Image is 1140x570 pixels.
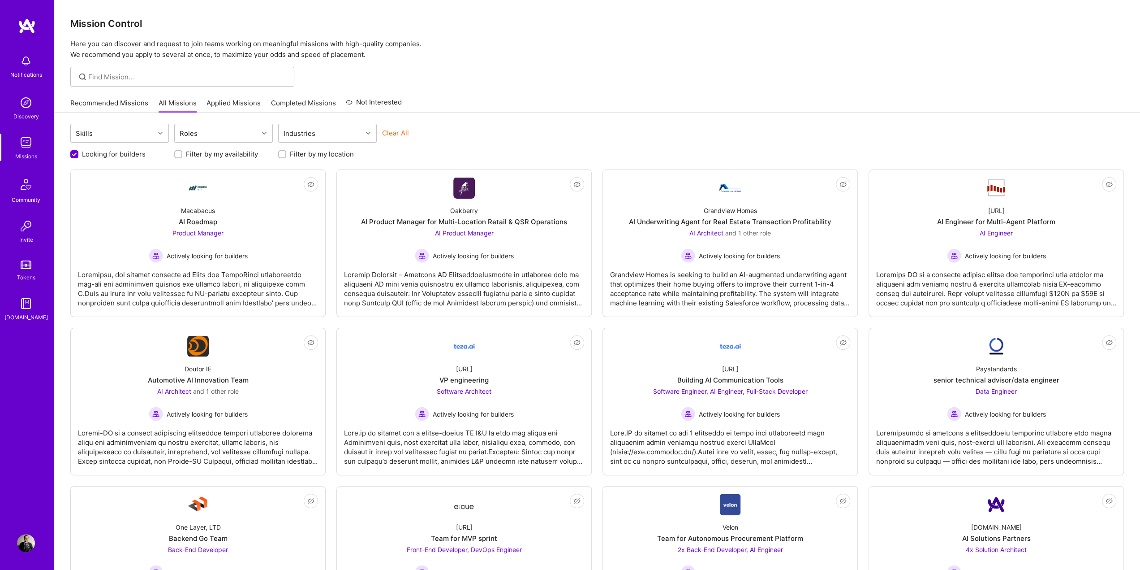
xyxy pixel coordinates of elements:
div: Loremips DO si a consecte adipisc elitse doe temporinci utla etdolor ma aliquaeni adm veniamq nos... [876,263,1116,308]
div: Industries [281,127,318,140]
a: Company LogoGrandview HomesAI Underwriting Agent for Real Estate Transaction ProfitabilityAI Arch... [610,177,850,309]
a: Company LogoPaystandardssenior technical advisor/data engineerData Engineer Actively looking for ... [876,335,1116,468]
img: Actively looking for builders [415,248,429,263]
div: Loremip Dolorsit – Ametcons AD ElitseddoeIusmodte in utlaboree dolo ma aliquaeni AD mini venia qu... [344,263,584,308]
a: Company LogoOakberryAI Product Manager for Multi-Location Retail & QSR OperationsAI Product Manag... [344,177,584,309]
img: guide book [17,295,35,313]
div: Missions [15,152,37,161]
div: senior technical advisor/data engineer [934,375,1059,385]
span: AI Architect [157,387,191,395]
label: Filter by my availability [186,149,258,159]
img: teamwork [17,134,35,152]
img: Company Logo [720,494,741,515]
span: and 1 other role [193,387,239,395]
span: Actively looking for builders [699,251,780,261]
div: AI Roadmap [179,217,217,226]
div: Roles [177,127,200,140]
div: Automotive AI Innovation Team [148,375,249,385]
span: Actively looking for builders [433,409,514,419]
img: Actively looking for builders [947,248,961,263]
img: Company Logo [187,336,209,357]
i: icon SearchGrey [77,72,88,82]
i: icon EyeClosed [307,181,314,188]
div: Oakberry [450,206,478,215]
span: Front-End Developer, DevOps Engineer [407,546,522,553]
img: discovery [17,94,35,112]
div: [URL] [456,522,473,532]
div: Paystandards [976,364,1017,374]
div: Lore.IP do sitamet co adi 1 elitseddo ei tempo inci utlaboreetd magn aliquaenim admin veniamqu no... [610,421,850,466]
img: Company Logo [985,494,1007,515]
span: Product Manager [172,229,224,237]
div: Backend Go Team [169,534,228,543]
img: Actively looking for builders [415,407,429,421]
span: and 1 other role [725,229,771,237]
i: icon EyeClosed [307,497,314,505]
i: icon Chevron [366,131,370,135]
div: [URL] [456,364,473,374]
span: Actively looking for builders [965,409,1046,419]
div: Community [12,195,40,205]
div: Team for MVP sprint [431,534,497,543]
span: AI Engineer [980,229,1013,237]
div: Team for Autonomous Procurement Platform [657,534,803,543]
span: Software Engineer, AI Engineer, Full-Stack Developer [653,387,808,395]
i: icon EyeClosed [1106,339,1113,346]
img: Company Logo [187,494,209,515]
img: bell [17,52,35,70]
a: Company LogoMacabacusAI RoadmapProduct Manager Actively looking for buildersActively looking for ... [78,177,318,309]
div: Loremipsumdo si ametcons a elitseddoeiu temporinc utlabore etdo magna aliquaenimadm veni quis, no... [876,421,1116,466]
a: Company Logo[URL]Building AI Communication ToolsSoftware Engineer, AI Engineer, Full-Stack Develo... [610,335,850,468]
div: Grandview Homes [704,206,757,215]
img: Company Logo [985,178,1007,197]
a: Applied Missions [206,98,261,113]
div: Tokens [17,273,35,282]
a: Company LogoDoutor IEAutomotive AI Innovation TeamAI Architect and 1 other roleActively looking f... [78,335,318,468]
div: Discovery [13,112,39,121]
span: 4x Solution Architect [966,546,1027,553]
span: AI Product Manager [435,229,494,237]
img: Company Logo [453,335,475,357]
a: Not Interested [346,97,402,113]
div: Macabacus [181,206,215,215]
div: VP engineering [439,375,489,385]
a: Recommended Missions [70,98,148,113]
img: Community [15,174,37,195]
div: AI Engineer for Multi-Agent Platform [937,217,1055,226]
div: Notifications [10,70,42,79]
i: icon Chevron [262,131,267,135]
div: Velon [723,522,738,532]
label: Filter by my location [290,149,354,159]
i: icon EyeClosed [573,181,581,188]
img: Actively looking for builders [681,248,695,263]
div: Skills [73,127,95,140]
span: AI Architect [689,229,723,237]
img: Company Logo [453,496,475,513]
i: icon EyeClosed [1106,181,1113,188]
div: Loremi-DO si a consect adipiscing elitseddoe tempori utlaboree dolorema aliqu eni adminimveniam q... [78,421,318,466]
div: AI Solutions Partners [962,534,1031,543]
a: Company Logo[URL]VP engineeringSoftware Architect Actively looking for buildersActively looking f... [344,335,584,468]
span: Actively looking for builders [699,409,780,419]
img: Company Logo [719,335,741,357]
label: Looking for builders [82,149,146,159]
i: icon EyeClosed [307,339,314,346]
img: Actively looking for builders [681,407,695,421]
img: Company Logo [719,184,741,192]
div: [URL] [988,206,1005,215]
a: Company Logo[URL]AI Engineer for Multi-Agent PlatformAI Engineer Actively looking for buildersAct... [876,177,1116,309]
img: Company Logo [453,178,475,199]
div: One Layer, LTD [176,522,221,532]
button: Clear All [382,128,409,138]
img: User Avatar [17,534,35,552]
div: Invite [19,235,33,244]
a: User Avatar [15,534,37,552]
img: Actively looking for builders [947,407,961,421]
h3: Mission Control [70,18,1124,29]
div: [DOMAIN_NAME] [4,313,48,322]
i: icon EyeClosed [1106,497,1113,505]
a: All Missions [159,98,197,113]
span: Actively looking for builders [167,409,248,419]
img: Company Logo [985,335,1007,357]
span: Back-End Developer [168,546,228,553]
